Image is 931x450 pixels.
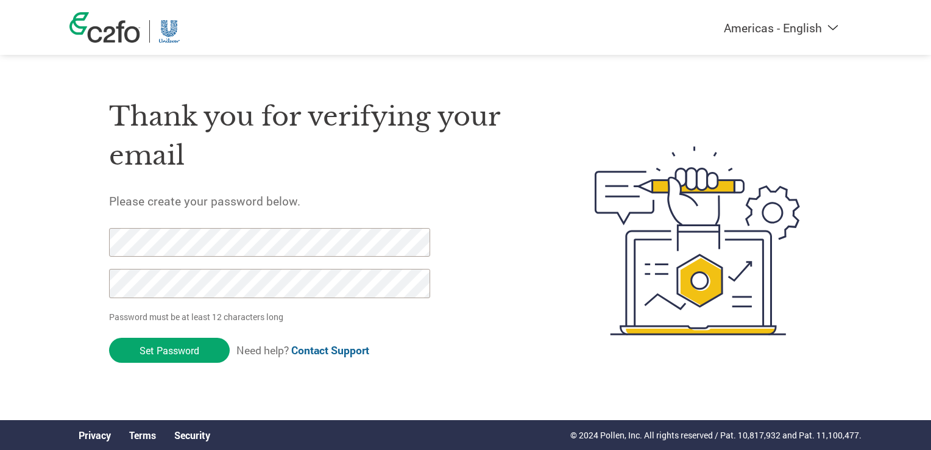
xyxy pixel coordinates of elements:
[573,79,823,402] img: create-password
[109,193,537,209] h5: Please create your password below.
[109,310,434,323] p: Password must be at least 12 characters long
[159,20,180,43] img: Unilever
[291,343,369,357] a: Contact Support
[236,343,369,357] span: Need help?
[129,429,156,441] a: Terms
[109,97,537,176] h1: Thank you for verifying your email
[570,429,862,441] p: © 2024 Pollen, Inc. All rights reserved / Pat. 10,817,932 and Pat. 11,100,477.
[79,429,111,441] a: Privacy
[109,338,230,363] input: Set Password
[174,429,210,441] a: Security
[69,12,140,43] img: c2fo logo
